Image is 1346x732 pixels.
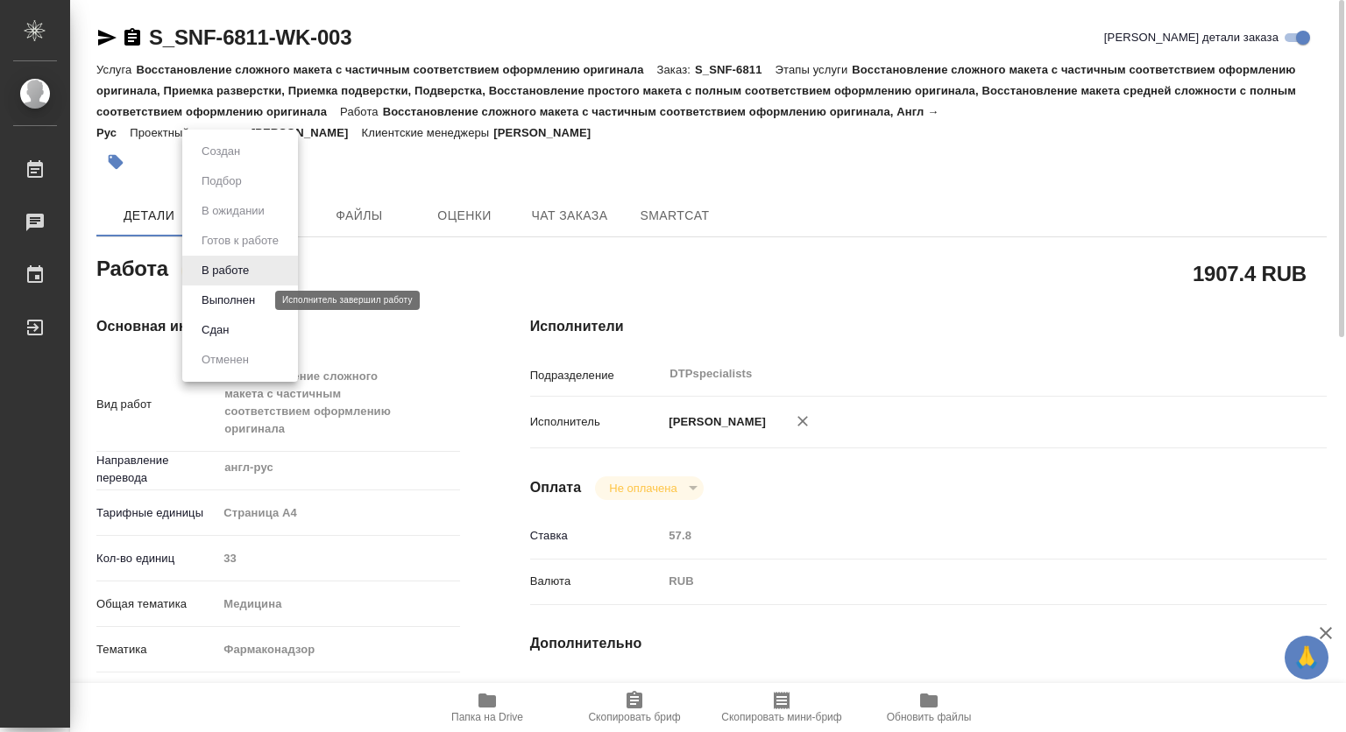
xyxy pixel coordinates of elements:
[196,320,234,340] button: Сдан
[196,201,270,221] button: В ожидании
[196,172,247,191] button: Подбор
[196,231,284,250] button: Готов к работе
[196,142,245,161] button: Создан
[196,291,260,310] button: Выполнен
[196,261,254,280] button: В работе
[196,350,254,370] button: Отменен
